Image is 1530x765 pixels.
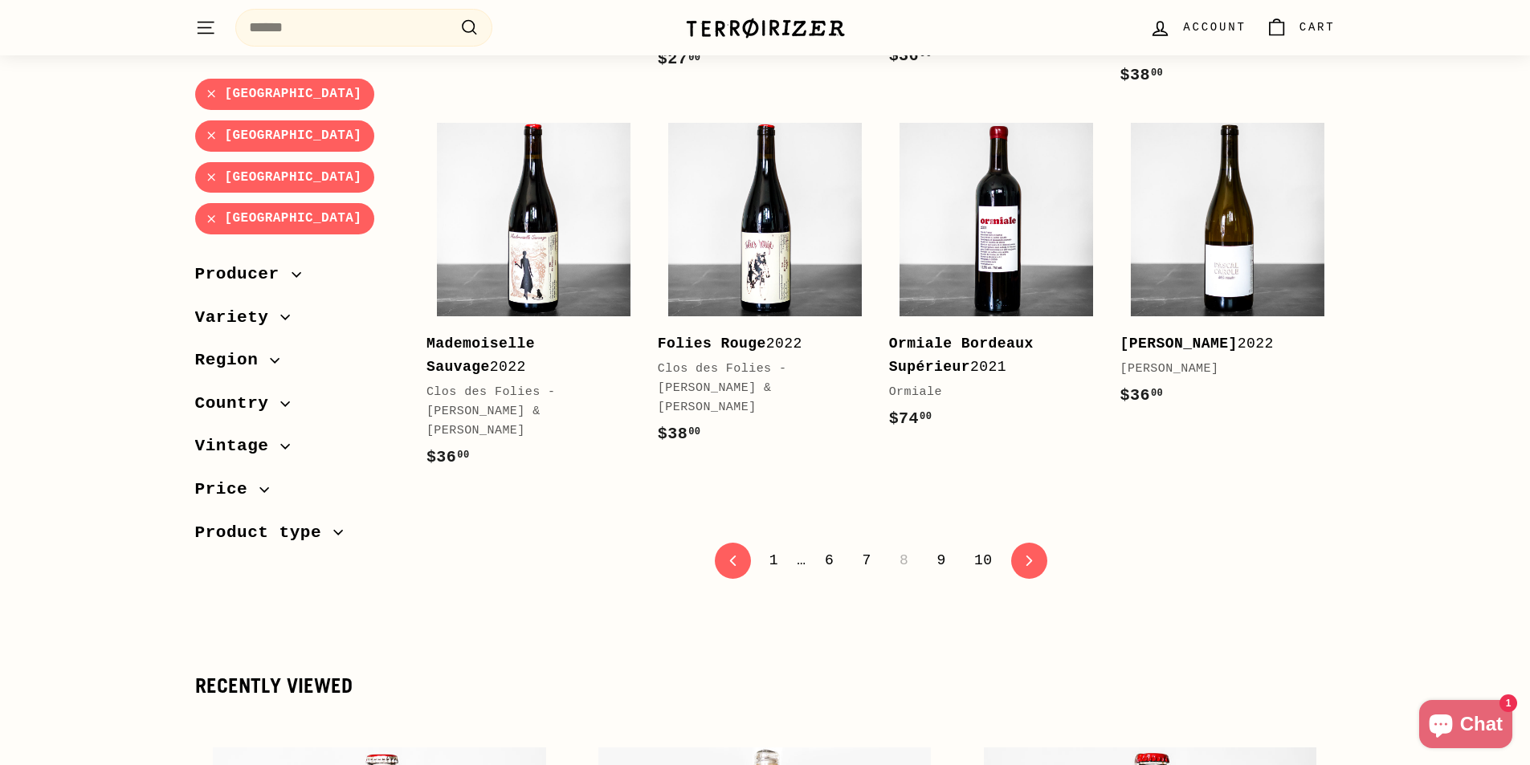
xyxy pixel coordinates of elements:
button: Product type [195,515,401,558]
a: 6 [815,547,843,574]
a: [GEOGRAPHIC_DATA] [195,120,375,152]
span: $74 [889,409,932,428]
a: [GEOGRAPHIC_DATA] [195,79,375,110]
a: [PERSON_NAME]2022[PERSON_NAME] [1120,112,1336,425]
button: Variety [195,299,401,343]
sup: 00 [920,48,932,59]
div: 2022 [658,332,857,356]
sup: 00 [688,426,700,437]
b: Folies Rouge [658,336,766,352]
span: $27 [658,50,701,68]
sup: 00 [920,411,932,422]
a: 7 [852,547,880,574]
a: 1 [760,547,788,574]
div: 2021 [889,332,1088,379]
a: [GEOGRAPHIC_DATA] [195,203,375,234]
button: Vintage [195,429,401,472]
button: Price [195,472,401,515]
span: Account [1183,18,1246,36]
a: 10 [965,547,1002,574]
button: Producer [195,257,401,300]
div: Ormiale [889,383,1088,402]
sup: 00 [1151,67,1163,79]
b: [PERSON_NAME] [1120,336,1238,352]
span: $38 [1120,66,1164,84]
span: Vintage [195,433,281,460]
div: Clos des Folies - [PERSON_NAME] & [PERSON_NAME] [658,360,857,417]
span: Product type [195,519,334,546]
button: Region [195,343,401,386]
span: $36 [426,448,470,466]
div: 2022 [1120,332,1320,356]
a: Cart [1256,4,1345,51]
b: Ormiale Bordeaux Supérieur [889,336,1034,375]
a: [GEOGRAPHIC_DATA] [195,161,375,193]
span: … [797,553,806,568]
span: $36 [1120,386,1164,405]
a: 9 [927,547,955,574]
span: 8 [890,547,918,574]
inbox-online-store-chat: Shopify online store chat [1414,700,1517,752]
span: $36 [889,47,932,65]
sup: 00 [457,450,469,461]
sup: 00 [688,52,700,63]
span: Cart [1299,18,1336,36]
span: Region [195,347,271,374]
span: $38 [658,425,701,443]
span: Price [195,476,260,503]
sup: 00 [1151,388,1163,399]
a: Ormiale Bordeaux Supérieur2021Ormiale [889,112,1104,448]
span: Country [195,390,281,417]
div: [PERSON_NAME] [1120,360,1320,379]
span: Producer [195,261,292,288]
b: Mademoiselle Sauvage [426,336,535,375]
div: 2022 [426,332,626,379]
div: Clos des Folies - [PERSON_NAME] & [PERSON_NAME] [426,383,626,441]
a: Mademoiselle Sauvage2022Clos des Folies - [PERSON_NAME] & [PERSON_NAME] [426,112,642,486]
a: Account [1140,4,1255,51]
a: Folies Rouge2022Clos des Folies - [PERSON_NAME] & [PERSON_NAME] [658,112,873,463]
button: Country [195,386,401,429]
div: Recently viewed [195,675,1336,698]
span: Variety [195,303,281,331]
